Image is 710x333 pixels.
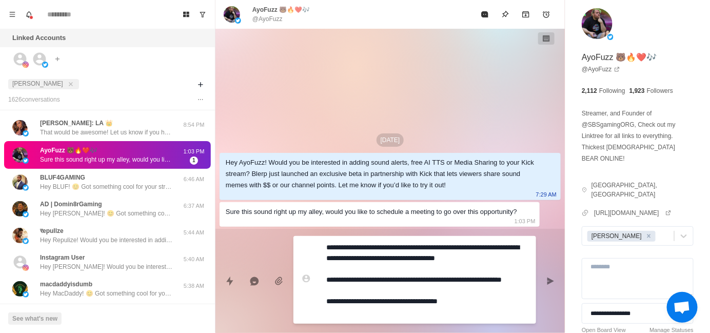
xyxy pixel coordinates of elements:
[647,86,673,95] p: Followers
[252,14,283,24] p: @AyoFuzz
[40,209,173,218] p: Hey [PERSON_NAME]! 😊 Got something cool for your stream that could seriously level up audience in...
[40,253,85,262] p: Instagram User
[23,62,29,68] img: picture
[582,8,613,39] img: picture
[40,146,97,155] p: AyoFuzz 🐻🔥❤️🎶
[12,147,28,163] img: picture
[12,281,28,297] img: picture
[40,173,85,182] p: BLUF4GAMING
[252,5,310,14] p: AyoFuzz 🐻🔥❤️🎶
[181,147,207,156] p: 1:03 PM
[582,108,694,164] p: Streamer, and Founder of @SBSgamingORG, Check out my Linktree for all links to everything. Thicke...
[194,6,211,23] button: Show unread conversations
[269,271,289,291] button: Add media
[40,236,173,245] p: Hey Repulize! Would you be interested in adding sound alerts, free AI TTS or Media Sharing to you...
[515,216,536,227] p: 1:03 PM
[495,4,516,25] button: Pin
[40,280,92,289] p: macdaddyisdumb
[540,271,561,291] button: Send message
[181,202,207,210] p: 6:37 AM
[181,282,207,290] p: 5:38 AM
[42,62,48,68] img: picture
[190,156,198,165] span: 1
[23,185,29,191] img: picture
[235,17,241,24] img: picture
[181,121,207,129] p: 8:54 PM
[23,291,29,298] img: picture
[667,292,698,323] a: Open chat
[377,133,404,147] p: [DATE]
[40,119,113,128] p: [PERSON_NAME]: LA 👑
[40,262,173,271] p: Hey [PERSON_NAME]! Would you be interested in adding sound alerts, free AI TTS or Media Sharing t...
[23,130,29,136] img: picture
[12,228,28,243] img: picture
[12,120,28,135] img: picture
[8,312,62,325] button: See what's new
[244,271,265,291] button: Reply with AI
[582,86,597,95] p: 2,112
[582,65,620,74] a: @AyoFuzz
[8,95,60,104] p: 1626 conversation s
[12,80,63,87] span: [PERSON_NAME]
[181,255,207,264] p: 5:40 AM
[226,206,517,218] div: Sure this sound right up my alley, would you like to schedule a meeting to go over this opportunity?
[516,4,536,25] button: Archive
[21,6,37,23] button: Notifications
[40,128,173,137] p: That would be awesome! Let us know if you have any questions!
[629,86,645,95] p: 1,923
[607,34,614,40] img: picture
[23,238,29,244] img: picture
[181,228,207,237] p: 5:44 AM
[40,182,173,191] p: Hey BLUF! 😊 Got something cool for your stream that could seriously level up audience interaction...
[226,157,538,191] div: Hey AyoFuzz! Would you be interested in adding sound alerts, free AI TTS or Media Sharing to your...
[220,271,240,291] button: Quick replies
[536,4,557,25] button: Add reminder
[594,208,672,218] a: [URL][DOMAIN_NAME]
[51,53,64,65] button: Add account
[194,93,207,106] button: Options
[40,226,64,236] p: रepullze
[178,6,194,23] button: Board View
[643,231,655,242] div: Remove Jayson
[23,265,29,271] img: picture
[12,201,28,217] img: picture
[599,86,625,95] p: Following
[475,4,495,25] button: Mark as read
[23,158,29,164] img: picture
[194,79,207,91] button: Add filters
[40,289,173,298] p: Hey MacDaddy! 😊 Got something cool for your stream that could seriously level up audience interac...
[588,231,643,242] div: [PERSON_NAME]
[582,51,657,64] p: AyoFuzz 🐻🔥❤️🎶
[591,181,694,199] p: [GEOGRAPHIC_DATA], [GEOGRAPHIC_DATA]
[224,6,240,23] img: picture
[12,174,28,190] img: picture
[66,79,76,89] button: close
[12,33,66,43] p: Linked Accounts
[23,211,29,218] img: picture
[4,6,21,23] button: Menu
[40,200,102,209] p: AD | Domin8rGaming
[536,189,557,200] p: 7:29 AM
[40,155,173,164] p: Sure this sound right up my alley, would you like to schedule a meeting to go over this opportunity?
[181,175,207,184] p: 6:46 AM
